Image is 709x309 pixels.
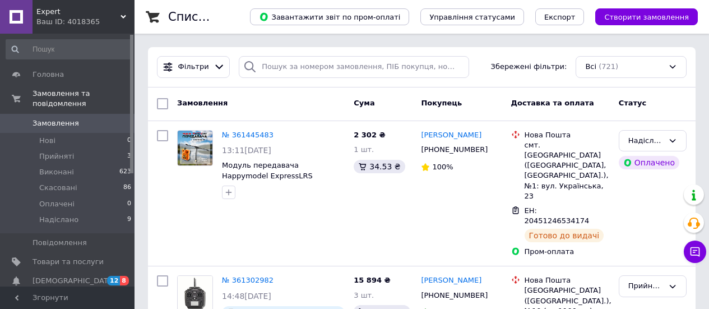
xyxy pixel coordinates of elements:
div: смт. [GEOGRAPHIC_DATA] ([GEOGRAPHIC_DATA], [GEOGRAPHIC_DATA].), №1: вул. Українська, 23 [525,140,610,201]
a: [PERSON_NAME] [421,130,481,141]
div: Надіслано [628,135,664,147]
span: Замовлення [177,99,228,107]
input: Пошук [6,39,132,59]
span: 12 [107,276,120,285]
a: № 361445483 [222,131,274,139]
div: Пром-оплата [525,247,610,257]
span: [DEMOGRAPHIC_DATA] [33,276,115,286]
span: 3 [127,151,131,162]
button: Управління статусами [420,8,524,25]
span: Збережені фільтри: [491,62,567,72]
span: Виконані [39,167,74,177]
a: Фото товару [177,130,213,166]
span: 623 [119,167,131,177]
span: 9 [127,215,131,225]
span: Покупець [421,99,462,107]
span: 86 [123,183,131,193]
div: Нова Пошта [525,275,610,285]
span: Надіслано [39,215,78,225]
span: 3 шт. [354,291,374,299]
span: Товари та послуги [33,257,104,267]
span: Управління статусами [429,13,515,21]
h1: Список замовлень [168,10,282,24]
span: Cума [354,99,374,107]
span: Прийняті [39,151,74,162]
div: Ваш ID: 4018365 [36,17,135,27]
span: Створити замовлення [604,13,689,21]
a: Модуль передавача Happymodel ExpressLRS ES900TX Max 915MHz 2W [222,161,318,190]
span: ЕН: 20451246534174 [525,206,590,225]
span: 15 894 ₴ [354,276,390,284]
span: Фільтри [178,62,209,72]
span: Статус [619,99,647,107]
span: Скасовані [39,183,77,193]
span: 14:48[DATE] [222,292,271,301]
span: Експорт [544,13,576,21]
span: Замовлення та повідомлення [33,89,135,109]
span: Завантажити звіт по пром-оплаті [259,12,400,22]
span: Замовлення [33,118,79,128]
div: Нова Пошта [525,130,610,140]
div: 34.53 ₴ [354,160,405,173]
a: [PERSON_NAME] [421,275,481,286]
div: [PHONE_NUMBER] [419,142,490,157]
a: № 361302982 [222,276,274,284]
span: Expert [36,7,121,17]
div: [PHONE_NUMBER] [419,288,490,303]
button: Чат з покупцем [684,241,706,263]
span: Оплачені [39,199,75,209]
span: 0 [127,136,131,146]
span: Всі [585,62,596,72]
span: 100% [432,163,453,171]
div: Готово до видачі [525,229,604,242]
span: 2 302 ₴ [354,131,385,139]
a: Створити замовлення [584,12,698,21]
span: Доставка та оплата [511,99,594,107]
span: 1 шт. [354,145,374,154]
img: Фото товару [178,131,212,165]
div: Оплачено [619,156,679,169]
span: Повідомлення [33,238,87,248]
span: 0 [127,199,131,209]
span: Нові [39,136,55,146]
span: (721) [599,62,618,71]
span: 8 [120,276,129,285]
button: Створити замовлення [595,8,698,25]
span: 13:11[DATE] [222,146,271,155]
button: Завантажити звіт по пром-оплаті [250,8,409,25]
div: Прийнято [628,280,664,292]
input: Пошук за номером замовлення, ПІБ покупця, номером телефону, Email, номером накладної [239,56,469,78]
button: Експорт [535,8,585,25]
span: Головна [33,70,64,80]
